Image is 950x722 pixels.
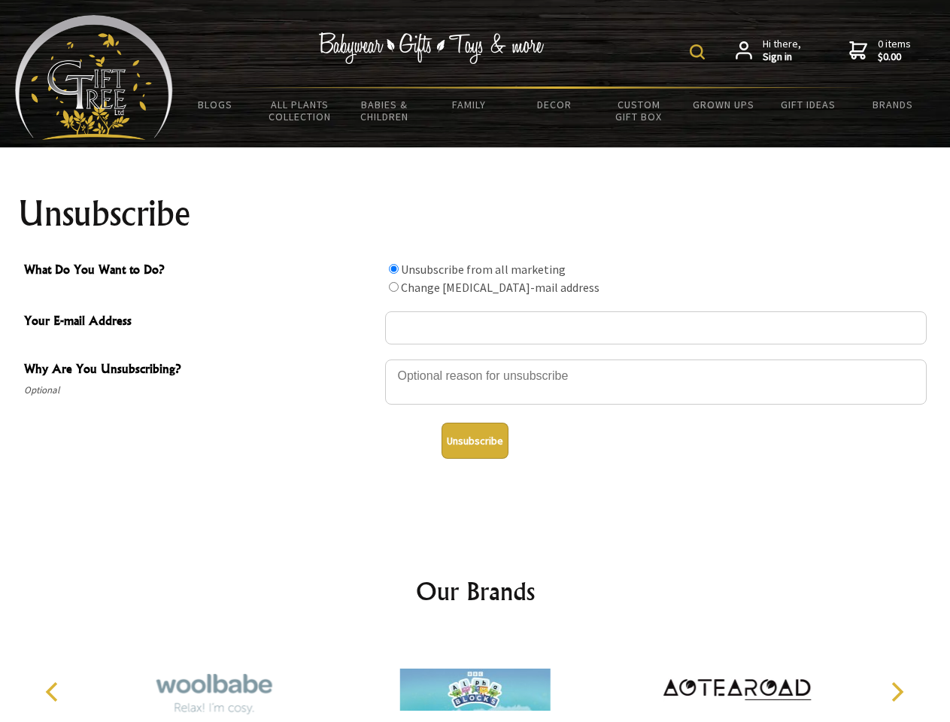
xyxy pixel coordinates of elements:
[763,38,801,64] span: Hi there,
[30,573,921,609] h2: Our Brands
[766,89,851,120] a: Gift Ideas
[24,260,378,282] span: What Do You Want to Do?
[401,280,599,295] label: Change [MEDICAL_DATA]-mail address
[319,32,545,64] img: Babywear - Gifts - Toys & more
[24,359,378,381] span: Why Are You Unsubscribing?
[385,359,927,405] textarea: Why Are You Unsubscribing?
[681,89,766,120] a: Grown Ups
[15,15,173,140] img: Babyware - Gifts - Toys and more...
[173,89,258,120] a: BLOGS
[385,311,927,344] input: Your E-mail Address
[736,38,801,64] a: Hi there,Sign in
[389,282,399,292] input: What Do You Want to Do?
[24,311,378,333] span: Your E-mail Address
[849,38,911,64] a: 0 items$0.00
[851,89,936,120] a: Brands
[878,37,911,64] span: 0 items
[763,50,801,64] strong: Sign in
[18,196,933,232] h1: Unsubscribe
[690,44,705,59] img: product search
[878,50,911,64] strong: $0.00
[401,262,566,277] label: Unsubscribe from all marketing
[442,423,508,459] button: Unsubscribe
[389,264,399,274] input: What Do You Want to Do?
[427,89,512,120] a: Family
[342,89,427,132] a: Babies & Children
[511,89,596,120] a: Decor
[880,675,913,708] button: Next
[596,89,681,132] a: Custom Gift Box
[38,675,71,708] button: Previous
[258,89,343,132] a: All Plants Collection
[24,381,378,399] span: Optional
